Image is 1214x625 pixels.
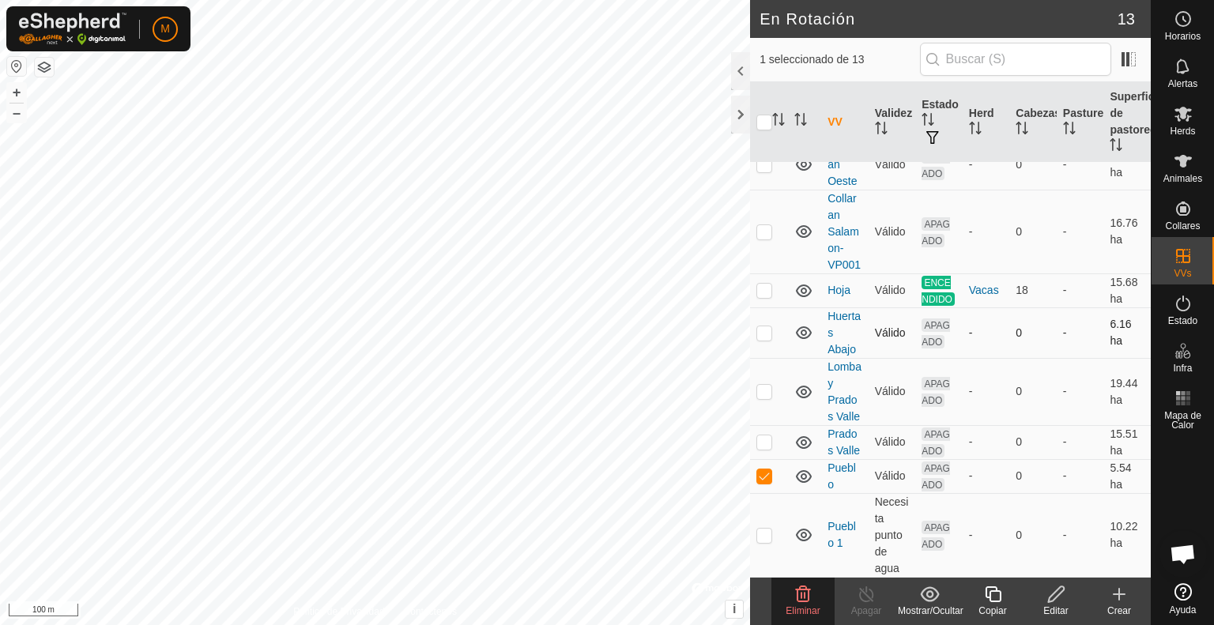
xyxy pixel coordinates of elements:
button: Restablecer Mapa [7,57,26,76]
span: APAGADO [922,427,950,457]
p-sorticon: Activar para ordenar [772,115,785,128]
div: Editar [1024,604,1088,618]
p-sorticon: Activar para ordenar [875,124,888,137]
td: - [1057,425,1104,459]
th: Cabezas [1009,82,1057,163]
input: Buscar (S) [920,43,1111,76]
th: Superficie de pastoreo [1103,82,1151,163]
span: M [160,21,170,37]
td: 0 [1009,493,1057,577]
td: 15.68 ha [1103,273,1151,307]
td: 15.51 ha [1103,425,1151,459]
td: Válido [869,425,916,459]
td: - [1057,190,1104,273]
span: APAGADO [922,150,950,180]
td: - [1057,493,1104,577]
td: 16.76 ha [1103,190,1151,273]
span: APAGADO [922,217,950,247]
span: APAGADO [922,461,950,491]
p-sorticon: Activar para ordenar [1110,141,1122,153]
span: VVs [1174,269,1191,278]
td: Válido [869,273,916,307]
a: Ayuda [1152,577,1214,621]
td: 0 [1009,190,1057,273]
button: – [7,104,26,122]
p-sorticon: Activar para ordenar [1063,124,1076,137]
span: Alertas [1168,79,1197,88]
td: - [1057,358,1104,425]
td: Válido [869,139,916,190]
span: 1 seleccionado de 13 [760,51,919,68]
p-sorticon: Activar para ordenar [922,115,934,128]
p-sorticon: Activar para ordenar [794,115,807,128]
td: Válido [869,307,916,358]
td: Válido [869,358,916,425]
a: Collaran Oeste [828,141,857,187]
div: - [969,527,1004,544]
td: 13.66 ha [1103,139,1151,190]
div: Copiar [961,604,1024,618]
td: - [1057,273,1104,307]
a: Contáctenos [404,604,457,619]
td: - [1057,307,1104,358]
span: i [733,602,736,616]
td: Válido [869,459,916,493]
h2: En Rotación [760,9,1118,28]
a: Pueblo 1 [828,520,856,549]
td: 0 [1009,459,1057,493]
button: + [7,83,26,102]
th: Pasture [1057,82,1104,163]
div: - [969,383,1004,400]
a: Hoja [828,284,850,296]
span: Mapa de Calor [1156,411,1210,430]
td: 0 [1009,425,1057,459]
td: 0 [1009,139,1057,190]
div: - [969,156,1004,173]
div: - [969,325,1004,341]
a: Prados Valle [828,427,860,457]
span: Estado [1168,316,1197,326]
span: 13 [1118,7,1135,31]
td: 18 [1009,273,1057,307]
div: Apagar [835,604,898,618]
span: Herds [1170,126,1195,136]
td: 10.22 ha [1103,493,1151,577]
span: Eliminar [786,605,820,616]
span: Animales [1163,174,1202,183]
td: 0 [1009,358,1057,425]
p-sorticon: Activar para ordenar [1016,124,1028,137]
div: - [969,468,1004,484]
div: - [969,434,1004,450]
span: Infra [1173,363,1192,373]
span: ENCENDIDO [922,276,955,306]
div: Crear [1088,604,1151,618]
th: Validez [869,82,916,163]
button: i [726,601,743,618]
td: 0 [1009,307,1057,358]
span: APAGADO [922,521,950,551]
th: VV [821,82,869,163]
div: Mostrar/Ocultar [898,604,961,618]
th: Estado [915,82,963,163]
a: Lomba y Prados Valle [828,360,861,423]
button: Capas del Mapa [35,58,54,77]
a: Collaran Salamon-VP001 [828,192,861,271]
p-sorticon: Activar para ordenar [969,124,982,137]
td: 5.54 ha [1103,459,1151,493]
td: 19.44 ha [1103,358,1151,425]
span: APAGADO [922,318,950,348]
td: - [1057,139,1104,190]
td: 6.16 ha [1103,307,1151,358]
a: Pueblo [828,461,856,491]
img: Logo Gallagher [19,13,126,45]
span: APAGADO [922,377,950,407]
div: Vacas [969,282,1004,299]
span: Collares [1165,221,1200,231]
a: Huertas Abajo [828,310,861,356]
th: Herd [963,82,1010,163]
td: Válido [869,190,916,273]
td: Necesita punto de agua [869,493,916,577]
span: Horarios [1165,32,1201,41]
div: Chat abierto [1159,530,1207,578]
div: - [969,224,1004,240]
